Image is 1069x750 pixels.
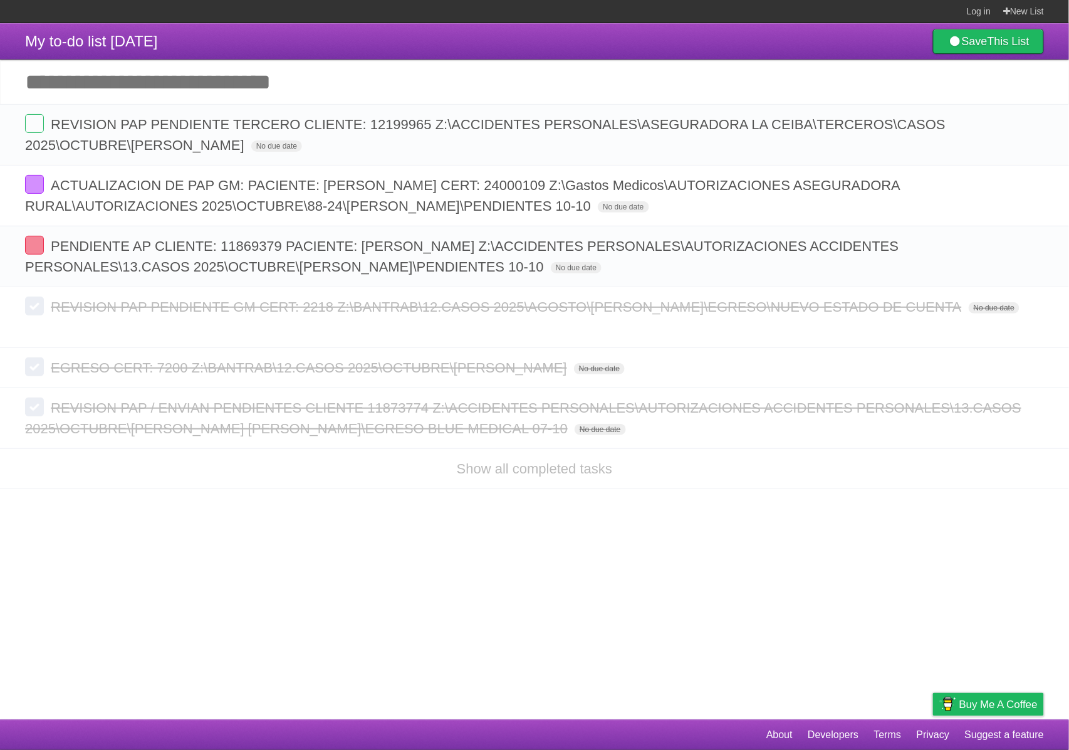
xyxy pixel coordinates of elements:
[25,33,158,50] span: My to-do list [DATE]
[25,238,899,275] span: PENDIENTE AP CLIENTE: 11869379 PACIENTE: [PERSON_NAME] Z:\ACCIDENTES PERSONALES\AUTORIZACIONES AC...
[574,363,625,374] span: No due date
[933,693,1044,716] a: Buy me a coffee
[25,114,44,133] label: Done
[808,723,858,747] a: Developers
[874,723,902,747] a: Terms
[959,694,1038,716] span: Buy me a coffee
[25,177,900,214] span: ACTUALIZACION DE PAP GM: PACIENTE: [PERSON_NAME] CERT: 24000109 Z:\Gastos Medicos\AUTORIZACIONES ...
[25,236,44,255] label: Done
[25,400,1021,436] span: REVISION PAP / ENVIAN PENDIENTES CLIENTE 11873774 Z:\ACCIDENTES PERSONALES\AUTORIZACIONES ACCIDEN...
[598,201,649,213] span: No due date
[575,424,625,435] span: No due date
[251,140,302,152] span: No due date
[766,723,793,747] a: About
[25,297,44,315] label: Done
[917,723,949,747] a: Privacy
[51,299,965,315] span: REVISION PAP PENDIENTE GM CERT: 2218 Z:\BANTRAB\12.CASOS 2025\AGOSTO\[PERSON_NAME]\EGRESO\NUEVO E...
[457,461,612,477] a: Show all completed tasks
[939,694,956,715] img: Buy me a coffee
[25,175,44,194] label: Done
[933,29,1044,54] a: SaveThis List
[25,117,946,153] span: REVISION PAP PENDIENTE TERCERO CLIENTE: 12199965 Z:\ACCIDENTES PERSONALES\ASEGURADORA LA CEIBA\TE...
[25,398,44,416] label: Done
[25,357,44,376] label: Done
[965,723,1044,747] a: Suggest a feature
[969,302,1019,314] span: No due date
[51,360,570,376] span: EGRESO CERT: 7200 Z:\BANTRAB\12.CASOS 2025\OCTUBRE\[PERSON_NAME]
[988,35,1030,48] b: This List
[551,262,602,273] span: No due date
